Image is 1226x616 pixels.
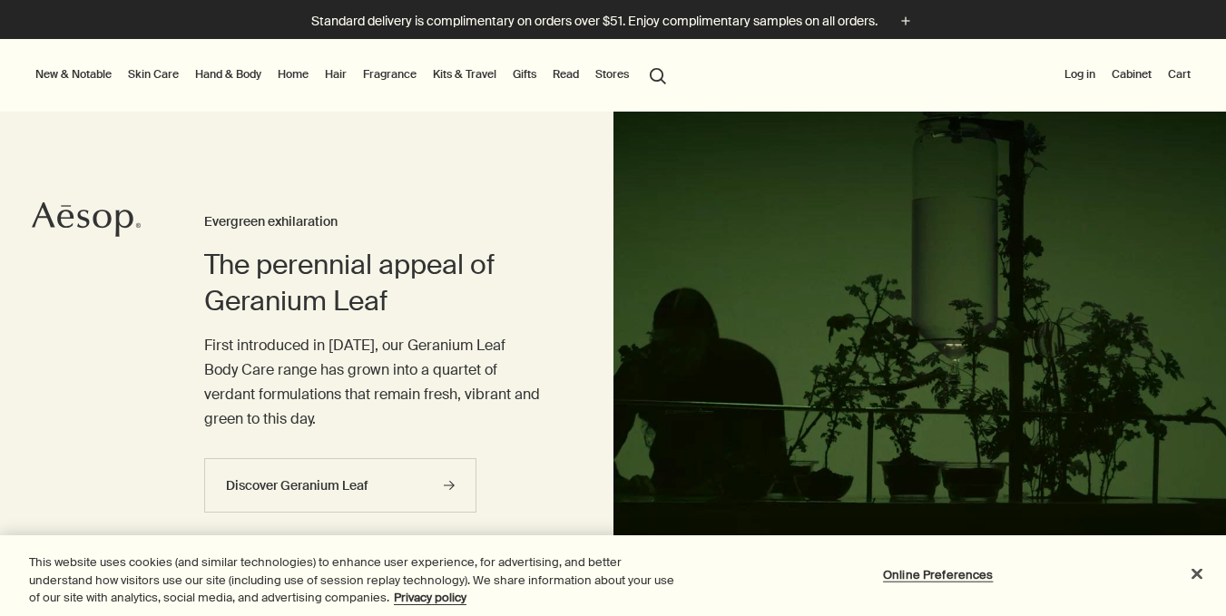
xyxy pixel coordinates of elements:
[321,64,350,85] a: Hair
[1108,64,1155,85] a: Cabinet
[204,333,540,432] p: First introduced in [DATE], our Geranium Leaf Body Care range has grown into a quartet of verdant...
[32,201,141,242] a: Aesop
[311,12,878,31] p: Standard delivery is complimentary on orders over $51. Enjoy complimentary samples on all orders.
[191,64,265,85] a: Hand & Body
[1061,39,1194,112] nav: supplementary
[311,11,916,32] button: Standard delivery is complimentary on orders over $51. Enjoy complimentary samples on all orders.
[429,64,500,85] a: Kits & Travel
[204,247,540,319] h2: The perennial appeal of Geranium Leaf
[1061,64,1099,85] button: Log in
[359,64,420,85] a: Fragrance
[509,64,540,85] a: Gifts
[592,64,633,85] button: Stores
[1164,64,1194,85] button: Cart
[29,553,674,607] div: This website uses cookies (and similar technologies) to enhance user experience, for advertising,...
[881,556,995,592] button: Online Preferences, Opens the preference center dialog
[549,64,583,85] a: Read
[274,64,312,85] a: Home
[204,458,476,513] a: Discover Geranium Leaf
[32,64,115,85] button: New & Notable
[204,211,540,233] h3: Evergreen exhilaration
[32,201,141,238] svg: Aesop
[642,57,674,92] button: Open search
[394,590,466,605] a: More information about your privacy, opens in a new tab
[32,39,674,112] nav: primary
[1177,553,1217,593] button: Close
[124,64,182,85] a: Skin Care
